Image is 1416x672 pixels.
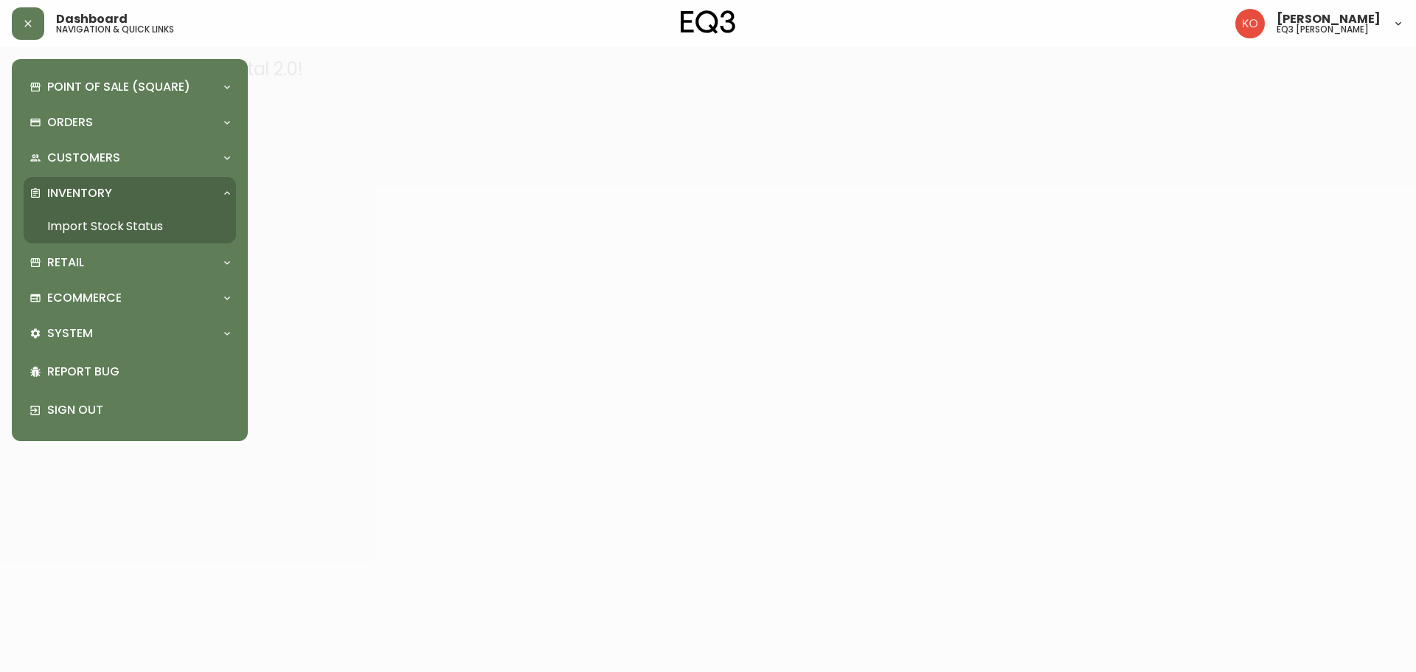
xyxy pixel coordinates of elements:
[1277,25,1369,34] h5: eq3 [PERSON_NAME]
[681,10,735,34] img: logo
[47,185,112,201] p: Inventory
[47,290,122,306] p: Ecommerce
[24,142,236,174] div: Customers
[24,317,236,350] div: System
[24,246,236,279] div: Retail
[47,325,93,342] p: System
[24,177,236,209] div: Inventory
[24,353,236,391] div: Report Bug
[47,402,230,418] p: Sign Out
[1277,13,1381,25] span: [PERSON_NAME]
[1235,9,1265,38] img: 9beb5e5239b23ed26e0d832b1b8f6f2a
[24,282,236,314] div: Ecommerce
[24,71,236,103] div: Point of Sale (Square)
[56,25,174,34] h5: navigation & quick links
[24,209,236,243] a: Import Stock Status
[47,114,93,131] p: Orders
[47,254,84,271] p: Retail
[24,391,236,429] div: Sign Out
[47,364,230,380] p: Report Bug
[56,13,128,25] span: Dashboard
[47,150,120,166] p: Customers
[47,79,190,95] p: Point of Sale (Square)
[24,106,236,139] div: Orders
